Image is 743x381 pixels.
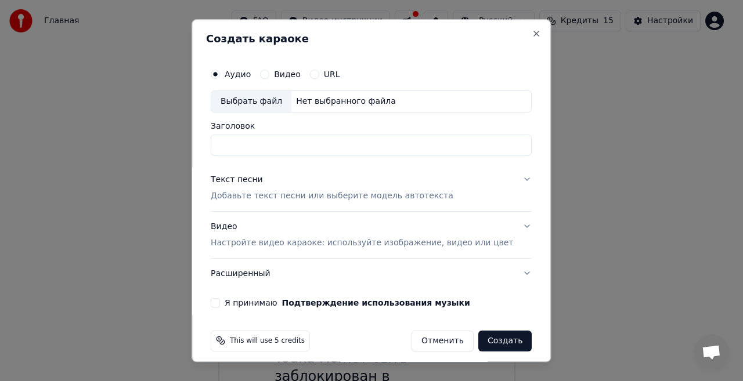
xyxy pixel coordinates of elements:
label: URL [324,70,340,78]
label: Видео [274,70,301,78]
div: Видео [211,221,513,249]
span: This will use 5 credits [230,336,305,346]
div: Нет выбранного файла [291,96,401,107]
button: ВидеоНастройте видео караоке: используйте изображение, видео или цвет [211,212,532,258]
p: Добавьте текст песни или выберите модель автотекста [211,190,453,202]
button: Отменить [412,331,474,351]
div: Выбрать файл [211,91,291,112]
button: Я принимаю [282,299,470,307]
label: Аудио [225,70,251,78]
label: Я принимаю [225,299,470,307]
button: Расширенный [211,259,532,289]
label: Заголовок [211,122,532,130]
button: Создать [478,331,532,351]
h2: Создать караоке [206,34,536,44]
div: Текст песни [211,174,263,186]
p: Настройте видео караоке: используйте изображение, видео или цвет [211,237,513,249]
button: Текст песниДобавьте текст песни или выберите модель автотекста [211,165,532,211]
